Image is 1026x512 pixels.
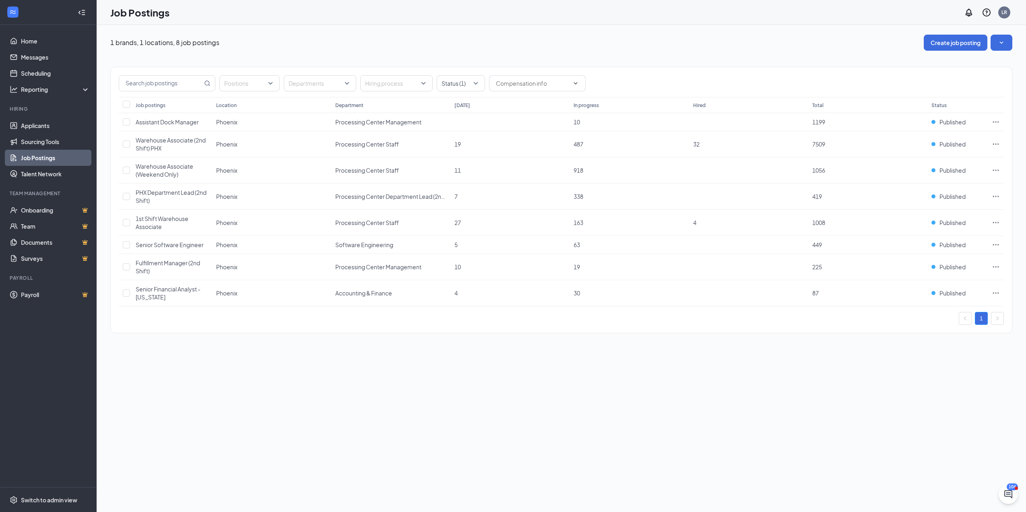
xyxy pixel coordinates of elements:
span: 4 [693,219,696,226]
span: Software Engineering [335,241,393,248]
span: 7509 [812,140,825,148]
a: Applicants [21,118,90,134]
svg: Ellipses [992,241,1000,249]
span: right [995,316,1000,321]
span: Published [939,192,966,200]
svg: MagnifyingGlass [204,80,211,87]
th: In progress [570,97,689,113]
span: 7 [454,193,458,200]
span: Published [939,219,966,227]
li: Next Page [991,312,1004,325]
a: Sourcing Tools [21,134,90,150]
svg: Notifications [964,8,974,17]
svg: Ellipses [992,219,1000,227]
span: Processing Center Department Lead (2nd Shift) [335,193,460,200]
a: Job Postings [21,150,90,166]
span: left [963,316,968,321]
td: Processing Center Staff [331,210,450,236]
span: Phoenix [216,167,237,174]
svg: QuestionInfo [982,8,991,17]
span: 918 [574,167,583,174]
td: Phoenix [212,157,331,184]
span: 487 [574,140,583,148]
svg: SmallChevronDown [997,39,1005,47]
button: SmallChevronDown [991,35,1012,51]
svg: Collapse [78,8,86,17]
span: Assistant Dock Manager [136,118,199,126]
p: 1 brands, 1 locations, 8 job postings [110,38,219,47]
span: 419 [812,193,822,200]
td: Accounting & Finance [331,280,450,306]
th: Total [808,97,927,113]
span: 1056 [812,167,825,174]
span: 1st Shift Warehouse Associate [136,215,188,230]
td: Processing Center Department Lead (2nd Shift) [331,184,450,210]
a: Scheduling [21,65,90,81]
svg: ChevronDown [572,80,579,87]
svg: Settings [10,496,18,504]
span: Phoenix [216,241,237,248]
th: Hired [689,97,808,113]
li: Previous Page [959,312,972,325]
a: 1 [975,312,987,324]
span: 10 [574,118,580,126]
td: Processing Center Management [331,113,450,131]
span: Phoenix [216,219,237,226]
a: Talent Network [21,166,90,182]
th: [DATE] [450,97,570,113]
svg: Ellipses [992,192,1000,200]
div: Department [335,102,363,109]
span: 87 [812,289,819,297]
span: Accounting & Finance [335,289,392,297]
li: 1 [975,312,988,325]
span: Processing Center Management [335,263,421,270]
span: Senior Financial Analyst - [US_STATE] [136,285,200,301]
span: Published [939,289,966,297]
span: 338 [574,193,583,200]
span: Warehouse Associate (2nd Shift) PHX [136,136,206,152]
span: Processing Center Staff [335,219,399,226]
div: Location [216,102,237,109]
svg: Ellipses [992,118,1000,126]
td: Phoenix [212,236,331,254]
span: Phoenix [216,193,237,200]
td: Phoenix [212,280,331,306]
span: Phoenix [216,263,237,270]
span: Processing Center Management [335,118,421,126]
button: Create job posting [924,35,987,51]
span: 449 [812,241,822,248]
span: 163 [574,219,583,226]
td: Phoenix [212,131,331,157]
span: 1199 [812,118,825,126]
a: OnboardingCrown [21,202,90,218]
button: left [959,312,972,325]
div: Switch to admin view [21,496,77,504]
span: Warehouse Associate (Weekend Only) [136,163,193,178]
td: Phoenix [212,254,331,280]
button: right [991,312,1004,325]
span: 27 [454,219,461,226]
div: Team Management [10,190,88,197]
td: Processing Center Staff [331,131,450,157]
input: Search job postings [119,76,202,91]
span: Published [939,166,966,174]
div: LR [1001,9,1007,16]
span: 4 [454,289,458,297]
svg: Ellipses [992,263,1000,271]
span: 225 [812,263,822,270]
span: Fulfillment Manager (2nd Shift) [136,259,200,275]
input: Compensation info [496,79,569,88]
span: 1008 [812,219,825,226]
span: Processing Center Staff [335,167,399,174]
span: PHX Department Lead (2nd Shift) [136,189,206,204]
span: Phoenix [216,289,237,297]
a: TeamCrown [21,218,90,234]
span: 19 [454,140,461,148]
td: Software Engineering [331,236,450,254]
span: 30 [574,289,580,297]
span: Published [939,241,966,249]
a: PayrollCrown [21,287,90,303]
iframe: Intercom live chat [999,485,1018,504]
a: Messages [21,49,90,65]
span: 19 [574,263,580,270]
